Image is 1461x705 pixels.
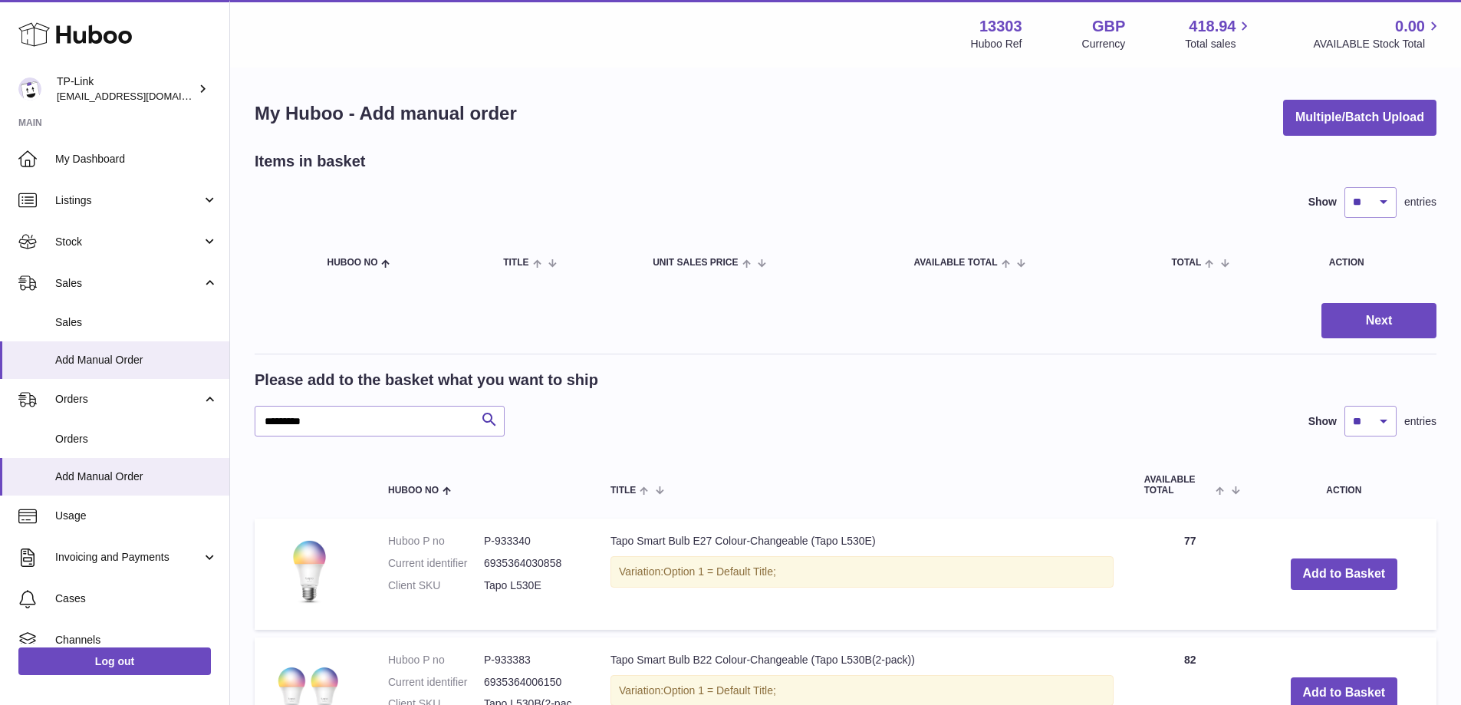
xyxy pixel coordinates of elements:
dd: P-933383 [484,653,580,667]
a: Log out [18,647,211,675]
span: Title [610,486,636,496]
div: Action [1329,258,1421,268]
span: AVAILABLE Stock Total [1313,37,1443,51]
dt: Current identifier [388,675,484,690]
dd: P-933340 [484,534,580,549]
span: entries [1404,195,1436,209]
span: Total [1171,258,1201,268]
span: Orders [55,432,218,446]
span: AVAILABLE Total [1144,475,1213,495]
span: [EMAIL_ADDRESS][DOMAIN_NAME] [57,90,225,102]
span: Huboo no [327,258,377,268]
span: Channels [55,633,218,647]
td: Tapo Smart Bulb E27 Colour-Changeable (Tapo L530E) [595,519,1129,630]
span: Sales [55,315,218,330]
a: 418.94 Total sales [1185,16,1253,51]
h2: Please add to the basket what you want to ship [255,370,598,390]
dt: Client SKU [388,578,484,593]
button: Next [1321,303,1436,339]
span: Option 1 = Default Title; [663,565,776,578]
span: Cases [55,591,218,606]
dd: 6935364030858 [484,556,580,571]
div: Variation: [610,556,1114,588]
span: Orders [55,392,202,407]
span: Usage [55,509,218,523]
button: Multiple/Batch Upload [1283,100,1436,136]
span: entries [1404,414,1436,429]
h2: Items in basket [255,151,366,172]
td: 77 [1129,519,1252,630]
span: AVAILABLE Total [913,258,997,268]
label: Show [1308,195,1337,209]
div: Huboo Ref [971,37,1022,51]
dt: Current identifier [388,556,484,571]
h1: My Huboo - Add manual order [255,101,517,126]
span: Option 1 = Default Title; [663,684,776,697]
span: 0.00 [1395,16,1425,37]
span: Total sales [1185,37,1253,51]
div: Currency [1082,37,1126,51]
img: Tapo Smart Bulb E27 Colour-Changeable (Tapo L530E) [270,534,347,611]
span: Unit Sales Price [653,258,738,268]
img: gaby.chen@tp-link.com [18,77,41,100]
strong: GBP [1092,16,1125,37]
button: Add to Basket [1291,558,1398,590]
span: Sales [55,276,202,291]
div: TP-Link [57,74,195,104]
dt: Huboo P no [388,653,484,667]
span: Listings [55,193,202,208]
span: Invoicing and Payments [55,550,202,565]
span: Add Manual Order [55,353,218,367]
th: Action [1252,460,1436,510]
label: Show [1308,414,1337,429]
a: 0.00 AVAILABLE Stock Total [1313,16,1443,51]
span: Add Manual Order [55,469,218,484]
span: 418.94 [1189,16,1236,37]
dt: Huboo P no [388,534,484,549]
span: My Dashboard [55,152,218,166]
span: Title [503,258,528,268]
strong: 13303 [979,16,1022,37]
span: Stock [55,235,202,249]
span: Huboo no [388,486,439,496]
dd: 6935364006150 [484,675,580,690]
dd: Tapo L530E [484,578,580,593]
